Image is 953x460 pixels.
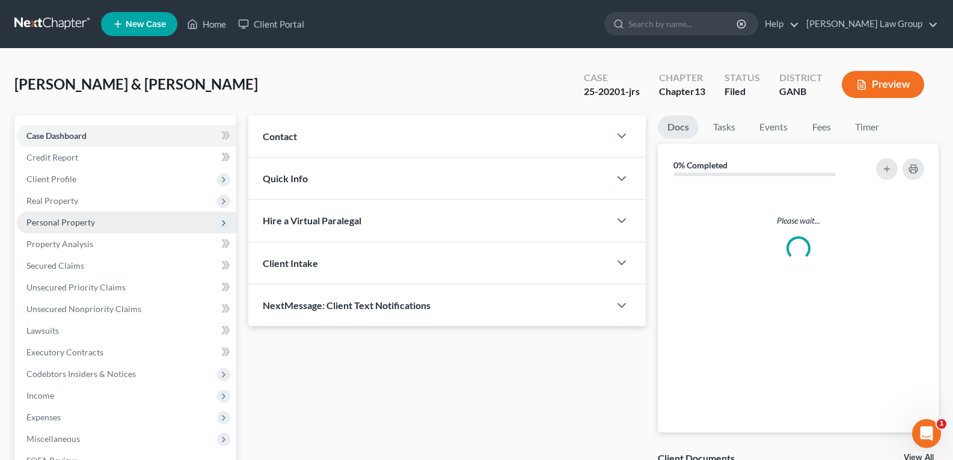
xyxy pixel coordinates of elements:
p: Please wait... [667,215,929,227]
iframe: Intercom live chat [912,419,941,448]
a: Unsecured Priority Claims [17,277,236,298]
div: GANB [779,85,823,99]
span: Miscellaneous [26,434,80,444]
span: Unsecured Nonpriority Claims [26,304,141,314]
span: Client Profile [26,174,76,184]
a: Docs [658,115,699,139]
a: Property Analysis [17,233,236,255]
span: Personal Property [26,217,95,227]
span: 13 [694,85,705,97]
span: Case Dashboard [26,130,87,141]
span: Credit Report [26,152,78,162]
a: Tasks [703,115,745,139]
button: Preview [842,71,924,98]
span: Real Property [26,195,78,206]
span: Expenses [26,412,61,422]
a: Home [181,13,232,35]
span: Executory Contracts [26,347,103,357]
a: Timer [845,115,889,139]
span: Secured Claims [26,260,84,271]
a: Executory Contracts [17,342,236,363]
a: Help [759,13,799,35]
a: Secured Claims [17,255,236,277]
span: New Case [126,20,166,29]
div: Status [725,71,760,85]
div: Filed [725,85,760,99]
a: Case Dashboard [17,125,236,147]
span: Codebtors Insiders & Notices [26,369,136,379]
span: Income [26,390,54,400]
div: District [779,71,823,85]
span: Property Analysis [26,239,93,249]
a: Fees [802,115,841,139]
div: Chapter [659,85,705,99]
a: Credit Report [17,147,236,168]
span: Contact [263,130,297,142]
span: Client Intake [263,257,318,269]
span: Hire a Virtual Paralegal [263,215,361,226]
div: Chapter [659,71,705,85]
strong: 0% Completed [673,160,728,170]
a: Client Portal [232,13,310,35]
div: 25-20201-jrs [584,85,640,99]
a: Events [750,115,797,139]
span: Unsecured Priority Claims [26,282,126,292]
span: Quick Info [263,173,308,184]
span: 1 [937,419,946,429]
a: Unsecured Nonpriority Claims [17,298,236,320]
span: [PERSON_NAME] & [PERSON_NAME] [14,75,258,93]
span: NextMessage: Client Text Notifications [263,299,431,311]
span: Lawsuits [26,325,59,336]
a: [PERSON_NAME] Law Group [800,13,938,35]
input: Search by name... [628,13,738,35]
a: Lawsuits [17,320,236,342]
div: Case [584,71,640,85]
